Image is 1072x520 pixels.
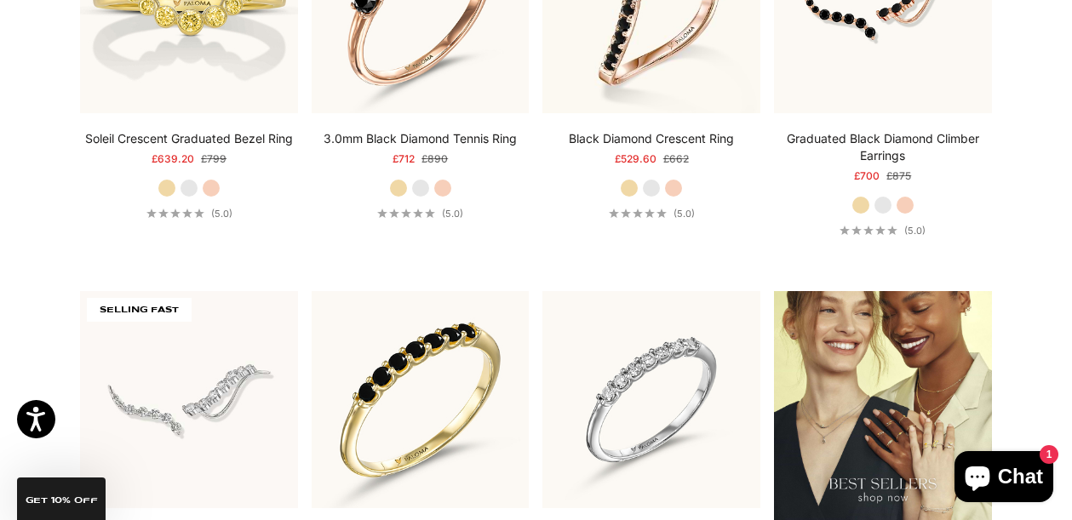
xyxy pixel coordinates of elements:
[146,209,204,218] div: 5.0 out of 5.0 stars
[609,208,695,220] a: 5.0 out of 5.0 stars(5.0)
[201,151,226,168] compare-at-price: £799
[774,130,992,164] a: Graduated Black Diamond Climber Earrings
[542,291,760,509] img: #WhiteGold
[663,151,689,168] compare-at-price: £662
[393,151,415,168] sale-price: £712
[609,209,667,218] div: 5.0 out of 5.0 stars
[421,151,448,168] compare-at-price: £890
[442,208,463,220] span: (5.0)
[569,130,734,147] a: Black Diamond Crescent Ring
[377,209,435,218] div: 5.0 out of 5.0 stars
[840,225,926,237] a: 5.0 out of 5.0 stars(5.0)
[377,208,463,220] a: 5.0 out of 5.0 stars(5.0)
[615,151,656,168] sale-price: £529.60
[146,208,232,220] a: 5.0 out of 5.0 stars(5.0)
[152,151,194,168] sale-price: £639.20
[312,291,530,509] img: 2.0mm Black Diamond Tennis Ring
[840,226,897,235] div: 5.0 out of 5.0 stars
[904,225,926,237] span: (5.0)
[80,291,298,509] img: #WhiteGold
[854,168,880,185] sale-price: £700
[17,477,106,520] div: GET 10% Off
[949,451,1058,506] inbox-online-store-chat: Shopify online store chat
[674,208,695,220] span: (5.0)
[26,496,98,505] span: GET 10% Off
[85,130,293,147] a: Soleil Crescent Graduated Bezel Ring
[324,130,517,147] a: 3.0mm Black Diamond Tennis Ring
[211,208,232,220] span: (5.0)
[886,168,911,185] compare-at-price: £875
[87,298,192,322] span: SELLING FAST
